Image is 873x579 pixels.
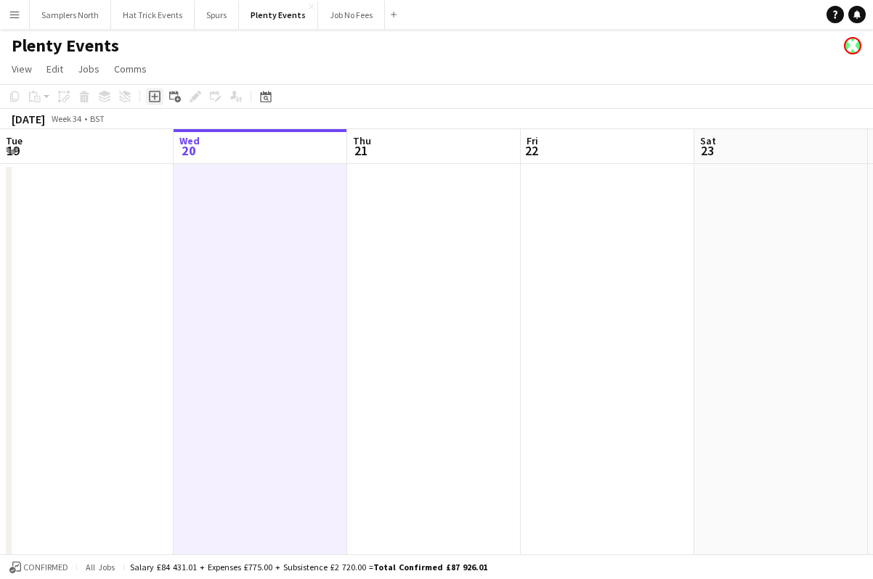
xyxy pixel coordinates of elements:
[524,142,538,159] span: 22
[179,134,200,147] span: Wed
[6,134,23,147] span: Tue
[111,1,195,29] button: Hat Trick Events
[177,142,200,159] span: 20
[318,1,385,29] button: Job No Fees
[4,142,23,159] span: 19
[12,112,45,126] div: [DATE]
[700,134,716,147] span: Sat
[195,1,239,29] button: Spurs
[41,59,69,78] a: Edit
[30,1,111,29] button: Samplers North
[78,62,100,75] span: Jobs
[12,62,32,75] span: View
[353,134,371,147] span: Thu
[90,113,105,124] div: BST
[130,562,487,572] div: Salary £84 431.01 + Expenses £775.00 + Subsistence £2 720.00 =
[72,59,105,78] a: Jobs
[351,142,371,159] span: 21
[527,134,538,147] span: Fri
[373,562,487,572] span: Total Confirmed £87 926.01
[108,59,153,78] a: Comms
[6,59,38,78] a: View
[12,35,119,57] h1: Plenty Events
[114,62,147,75] span: Comms
[48,113,84,124] span: Week 34
[83,562,118,572] span: All jobs
[698,142,716,159] span: 23
[844,37,861,54] app-user-avatar: James Runnymede
[239,1,318,29] button: Plenty Events
[23,562,68,572] span: Confirmed
[7,559,70,575] button: Confirmed
[46,62,63,75] span: Edit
